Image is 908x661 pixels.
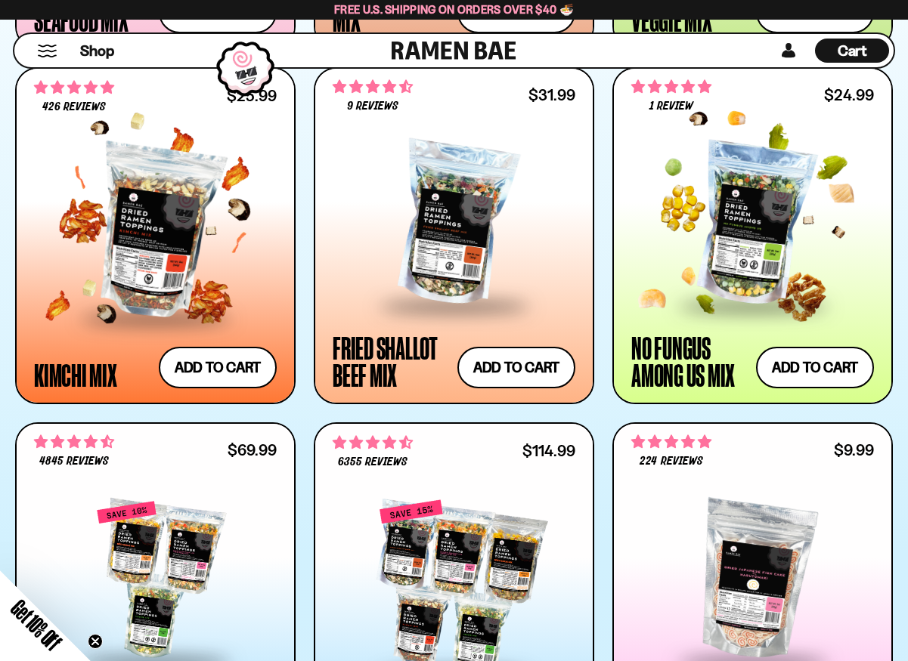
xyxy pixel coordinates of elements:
span: 6355 reviews [338,456,408,468]
span: Get 10% Off [7,595,66,654]
button: Add to cart [756,347,874,388]
a: Shop [80,39,114,63]
span: Cart [838,42,867,60]
button: Close teaser [88,634,103,649]
a: 4.76 stars 426 reviews $25.99 Kimchi Mix Add to cart [15,67,296,405]
a: 5.00 stars 1 review $24.99 No Fungus Among Us Mix Add to cart [612,67,893,405]
button: Add to cart [457,347,575,388]
span: Free U.S. Shipping on Orders over $40 🍜 [334,2,574,17]
div: $69.99 [228,443,277,457]
div: $114.99 [522,443,575,458]
span: 4845 reviews [39,456,109,468]
span: 4.63 stars [333,433,413,453]
span: 224 reviews [640,456,702,468]
span: 4.76 stars [631,432,711,452]
div: No Fungus Among Us Mix [631,334,748,388]
button: Mobile Menu Trigger [37,45,57,57]
span: 5.00 stars [631,77,711,97]
div: $24.99 [824,88,874,102]
span: 9 reviews [347,100,398,113]
div: $31.99 [528,88,575,102]
div: Kimchi Mix [34,361,117,388]
span: 1 review [649,100,693,113]
span: Shop [80,41,114,61]
div: $25.99 [227,88,277,103]
a: 4.56 stars 9 reviews $31.99 Fried Shallot Beef Mix Add to cart [314,67,594,405]
button: Add to cart [159,347,277,388]
span: 4.76 stars [34,78,114,97]
div: $9.99 [834,443,874,457]
span: 4.56 stars [333,77,413,97]
div: Fried Shallot Beef Mix [333,334,450,388]
span: 4.71 stars [34,432,114,452]
span: 426 reviews [42,101,106,113]
a: Cart [815,34,889,67]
